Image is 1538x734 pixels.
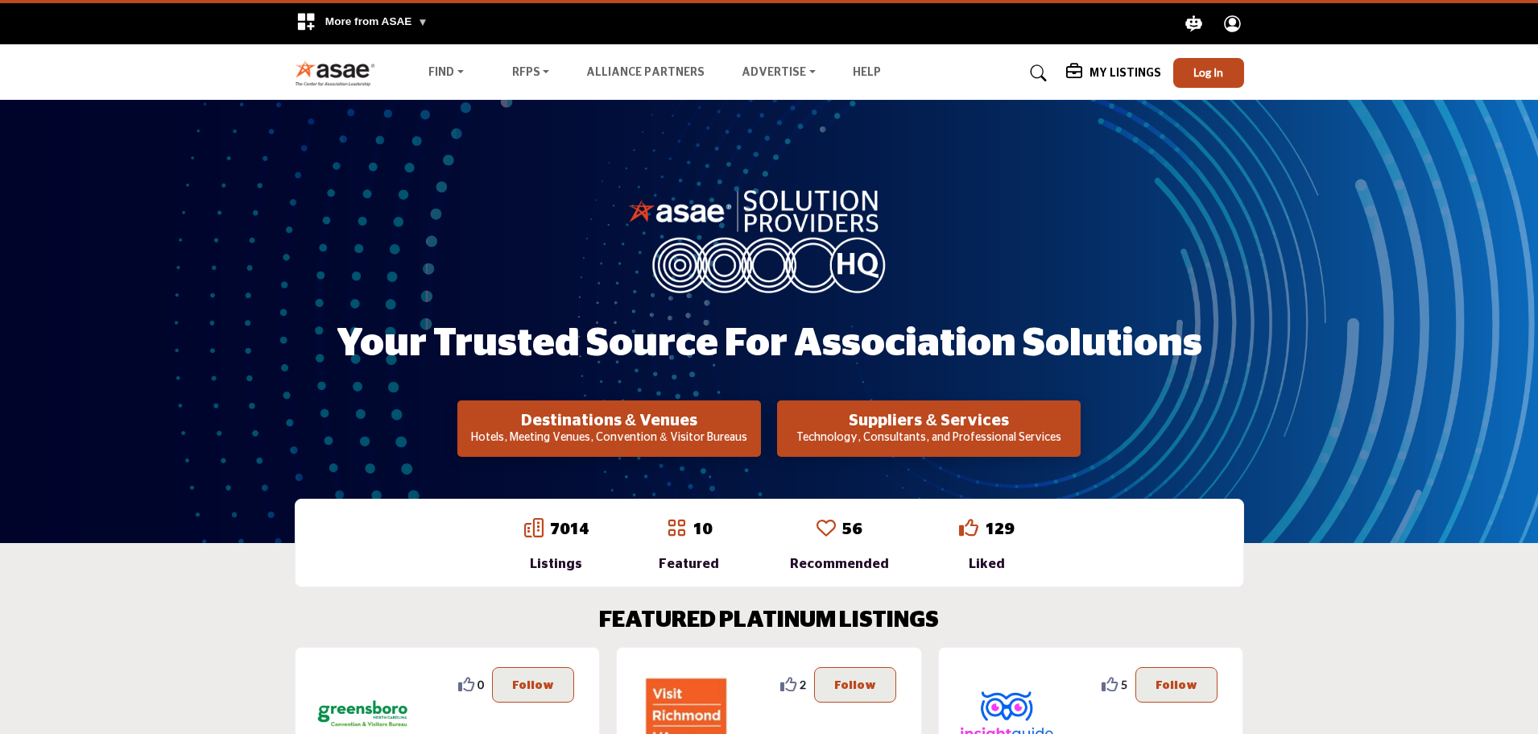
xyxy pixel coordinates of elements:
button: Log In [1173,58,1244,88]
a: Find [417,62,475,85]
button: Follow [492,667,574,703]
span: 5 [1121,676,1127,693]
span: 2 [800,676,806,693]
div: Featured [659,554,719,574]
a: Advertise [730,62,827,85]
button: Suppliers & Services Technology, Consultants, and Professional Services [777,400,1081,457]
a: Go to Recommended [817,518,836,541]
button: Destinations & Venues Hotels, Meeting Venues, Convention & Visitor Bureaus [457,400,761,457]
p: Follow [1156,676,1197,694]
a: Alliance Partners [586,67,705,78]
h2: Suppliers & Services [782,411,1076,430]
h1: Your Trusted Source for Association Solutions [337,319,1202,369]
div: Recommended [790,554,889,574]
img: image [628,186,910,292]
h5: My Listings [1089,66,1161,81]
button: Follow [814,667,896,703]
h2: Destinations & Venues [462,411,756,430]
p: Hotels, Meeting Venues, Convention & Visitor Bureaus [462,430,756,446]
p: Follow [834,676,876,694]
span: Log In [1193,65,1223,79]
span: More from ASAE [325,15,428,27]
div: Liked [959,554,1014,574]
a: Go to Featured [667,518,686,541]
a: 7014 [550,521,589,537]
a: 10 [693,521,712,537]
span: 0 [478,676,484,693]
div: More from ASAE [286,3,438,44]
a: 129 [985,521,1014,537]
div: My Listings [1066,64,1161,83]
a: Search [1015,60,1057,86]
a: 56 [842,521,862,537]
img: Site Logo [295,60,384,86]
a: Help [853,67,881,78]
p: Technology, Consultants, and Professional Services [782,430,1076,446]
div: Listings [524,554,589,574]
button: Follow [1135,667,1218,703]
h2: FEATURED PLATINUM LISTINGS [599,608,939,635]
p: Follow [512,676,554,694]
i: Go to Liked [959,518,978,537]
a: RFPs [501,62,561,85]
